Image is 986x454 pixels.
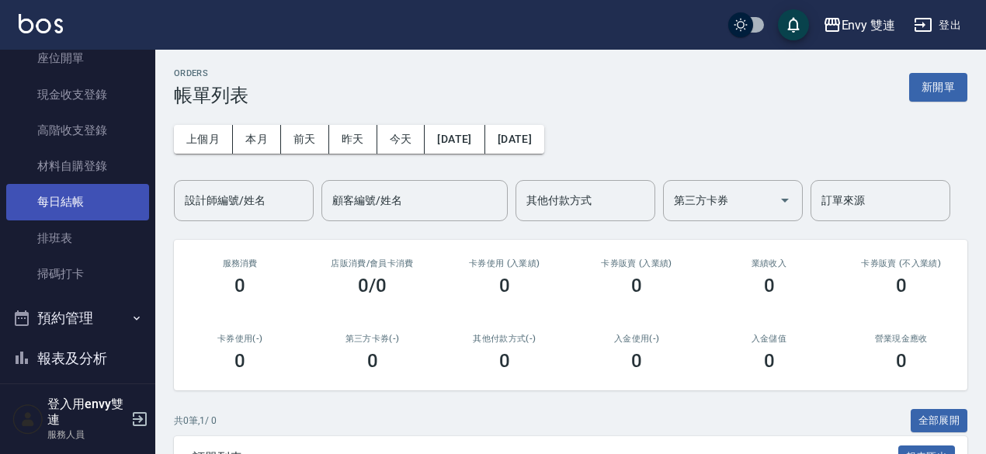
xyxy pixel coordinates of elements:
h2: 業績收入 [721,258,816,269]
button: Open [772,188,797,213]
button: [DATE] [485,125,544,154]
button: 報表及分析 [6,338,149,379]
h2: 店販消費 /會員卡消費 [325,258,419,269]
button: 本月 [233,125,281,154]
h2: 入金使用(-) [589,334,684,344]
h3: 0 [234,275,245,296]
h3: 0 [631,275,642,296]
p: 服務人員 [47,428,127,442]
h3: 0 [499,350,510,372]
button: 上個月 [174,125,233,154]
h3: 0 [764,275,775,296]
h3: 0 [631,350,642,372]
div: Envy 雙連 [842,16,896,35]
button: 新開單 [909,73,967,102]
h3: 0 [764,350,775,372]
h3: 0/0 [358,275,387,296]
a: 掃碼打卡 [6,256,149,292]
button: 昨天 [329,125,377,154]
h3: 0 [896,350,907,372]
button: 全部展開 [911,409,968,433]
h3: 0 [896,275,907,296]
h2: 其他付款方式(-) [457,334,552,344]
h3: 0 [499,275,510,296]
h2: 卡券使用(-) [193,334,287,344]
h3: 0 [234,350,245,372]
button: 前天 [281,125,329,154]
button: save [778,9,809,40]
h2: 營業現金應收 [854,334,949,344]
h2: 卡券販賣 (不入業績) [854,258,949,269]
a: 排班表 [6,220,149,256]
h3: 服務消費 [193,258,287,269]
h2: 卡券販賣 (入業績) [589,258,684,269]
a: 每日結帳 [6,184,149,220]
button: 今天 [377,125,425,154]
h2: ORDERS [174,68,248,78]
a: 新開單 [909,79,967,94]
p: 共 0 筆, 1 / 0 [174,414,217,428]
a: 現金收支登錄 [6,77,149,113]
h5: 登入用envy雙連 [47,397,127,428]
h2: 卡券使用 (入業績) [457,258,552,269]
h2: 第三方卡券(-) [325,334,419,344]
img: Logo [19,14,63,33]
button: Envy 雙連 [817,9,902,41]
button: 客戶管理 [6,378,149,418]
button: 預約管理 [6,298,149,338]
img: Person [12,404,43,435]
h3: 0 [367,350,378,372]
a: 高階收支登錄 [6,113,149,148]
a: 座位開單 [6,40,149,76]
a: 材料自購登錄 [6,148,149,184]
h3: 帳單列表 [174,85,248,106]
button: [DATE] [425,125,484,154]
button: 登出 [908,11,967,40]
h2: 入金儲值 [721,334,816,344]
